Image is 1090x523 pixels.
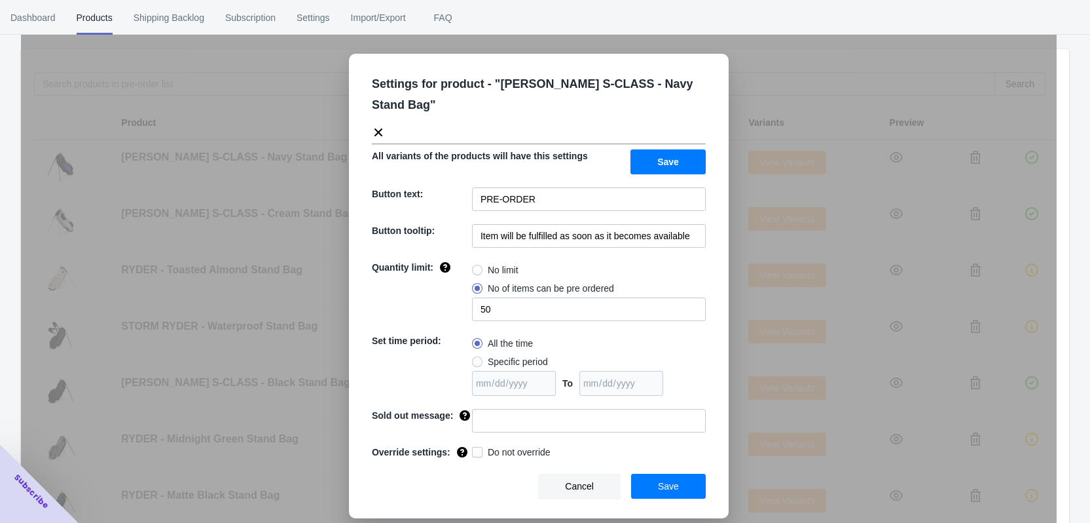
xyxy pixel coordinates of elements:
span: Subscription [225,1,276,35]
span: Cancel [565,481,594,492]
span: Sold out message: [372,410,453,421]
p: Settings for product - " [PERSON_NAME] S-CLASS - Navy Stand Bag " [372,73,716,115]
span: Quantity limit: [372,262,433,273]
button: Save [630,149,706,174]
span: Button text: [372,189,424,199]
span: Subscribe [12,472,51,511]
span: Set time period: [372,336,441,346]
span: Override settings: [372,447,450,457]
span: Settings [297,1,330,35]
span: Dashboard [10,1,56,35]
span: Button tooltip: [372,225,435,236]
span: Save [657,157,679,167]
span: Import/Export [351,1,406,35]
span: All variants of the products will have this settings [372,151,588,161]
span: No of items can be pre ordered [488,282,614,295]
span: Specific period [488,355,548,368]
span: Products [77,1,113,35]
button: Cancel [538,474,621,499]
button: Save [631,474,706,499]
span: Do not override [488,446,551,459]
span: Save [658,481,679,492]
span: To [562,378,573,389]
span: All the time [488,337,533,350]
span: No limit [488,263,518,277]
span: FAQ [427,1,460,35]
span: Shipping Backlog [134,1,204,35]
